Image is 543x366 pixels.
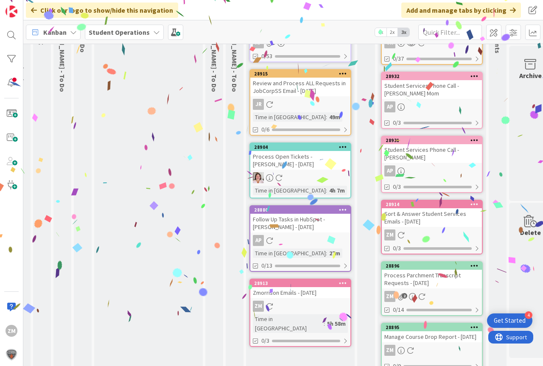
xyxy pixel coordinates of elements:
div: Time in [GEOGRAPHIC_DATA] [253,314,324,333]
div: ZM [384,229,395,240]
div: ZM [382,229,482,240]
div: 28880 [254,207,350,213]
span: Kanban [43,27,67,37]
b: Student Operations [89,28,150,36]
div: AP [384,165,395,176]
div: 28932Student Services Phone Call - [PERSON_NAME] Mom [382,73,482,99]
div: Delete [520,227,541,237]
div: ZM [384,291,395,302]
div: Archive [519,70,542,81]
div: JR [253,99,264,110]
span: 1x [375,28,386,36]
div: ZM [384,345,395,356]
img: EW [253,172,264,183]
div: Time in [GEOGRAPHIC_DATA] [253,112,326,122]
div: AP [250,235,350,246]
div: ZM [250,301,350,312]
span: 0/3 [393,244,401,253]
span: 0/3 [261,336,269,345]
div: 4 [525,311,532,319]
div: ZM [382,345,482,356]
div: Review and Process ALL Requests in JobCorpSS Email - [DATE] [250,78,350,96]
div: ZM [382,291,482,302]
div: Student Services Phone Call - [PERSON_NAME] Mom [382,80,482,99]
div: ZM [253,301,264,312]
span: 0/37 [393,54,404,63]
div: Time in [GEOGRAPHIC_DATA] [253,249,326,258]
div: 28931 [382,137,482,144]
div: 28896 [382,262,482,270]
div: 5h 58m [325,319,348,328]
div: 28914 [386,201,482,207]
span: 0/13 [261,261,272,270]
div: 49m [327,112,342,122]
div: Get Started [494,316,526,325]
div: 28931Student Services Phone Call - [PERSON_NAME] [382,137,482,163]
div: 28914 [382,201,482,208]
div: 4h 7m [327,186,347,195]
div: EW [250,172,350,183]
div: 28904Process Open Tickets - [PERSON_NAME] - [DATE] [250,143,350,170]
div: 28896Process Parchment Transcript Requests - [DATE] [382,262,482,288]
span: Eric - To Do [210,18,218,92]
span: 0/3 [393,118,401,127]
div: 27m [327,249,342,258]
span: : [326,249,327,258]
div: Process Parchment Transcript Requests - [DATE] [382,270,482,288]
div: Zmorrison Emails - [DATE] [250,287,350,298]
div: Open Get Started checklist, remaining modules: 4 [487,313,532,328]
div: 28913Zmorrison Emails - [DATE] [250,279,350,298]
input: Quick Filter... [418,25,482,40]
div: JR [250,99,350,110]
div: 28904 [254,144,350,150]
div: 28913 [250,279,350,287]
div: Sort & Answer Student Services Emails - [DATE] [382,208,482,227]
div: Click our logo to show/hide this navigation [26,3,178,18]
div: Student Services Phone Call - [PERSON_NAME] [382,144,482,163]
span: : [326,112,327,122]
div: AP [382,101,482,112]
div: Follow Up Tasks in HubSpot - [PERSON_NAME] - [DATE] [250,214,350,232]
div: AP [384,101,395,112]
div: 28895 [386,324,482,330]
div: 28932 [382,73,482,80]
div: 28895Manage Course Drop Report - [DATE] [382,324,482,342]
div: 28915 [250,70,350,78]
span: 0/53 [261,52,272,61]
div: 28880Follow Up Tasks in HubSpot - [PERSON_NAME] - [DATE] [250,206,350,232]
div: 28880 [250,206,350,214]
span: : [324,319,325,328]
span: 2 [402,293,407,299]
span: 0/3 [393,182,401,191]
img: avatar [6,349,17,360]
div: 28904 [250,143,350,151]
div: AP [253,235,264,246]
span: 3x [398,28,409,36]
span: : [326,186,327,195]
div: 28932 [386,73,482,79]
img: Visit kanbanzone.com [6,6,17,17]
span: 2x [386,28,398,36]
div: 28896 [386,263,482,269]
div: 28913 [254,280,350,286]
div: AP [382,165,482,176]
div: Add and manage tabs by clicking [401,3,521,18]
div: 28931 [386,137,482,143]
span: 0/14 [393,305,404,314]
div: 28915Review and Process ALL Requests in JobCorpSS Email - [DATE] [250,70,350,96]
span: Emilie - To Do [58,18,67,92]
span: 0/6 [261,125,269,134]
div: 28915 [254,71,350,77]
div: Process Open Tickets - [PERSON_NAME] - [DATE] [250,151,350,170]
div: ZM [6,325,17,337]
div: 28914Sort & Answer Student Services Emails - [DATE] [382,201,482,227]
div: 28895 [382,324,482,331]
span: Amanda - To Do [230,18,239,92]
div: Manage Course Drop Report - [DATE] [382,331,482,342]
div: Time in [GEOGRAPHIC_DATA] [253,186,326,195]
span: Support [18,1,39,11]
